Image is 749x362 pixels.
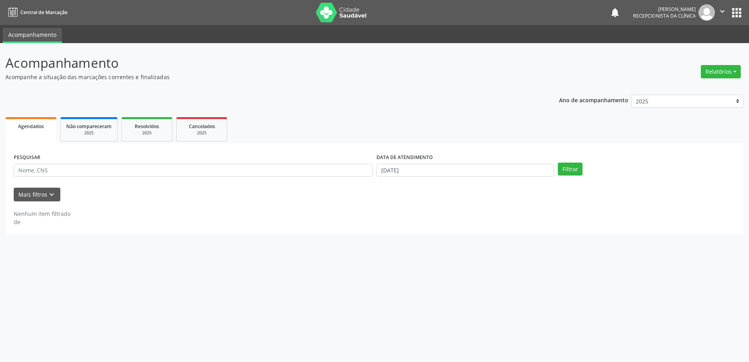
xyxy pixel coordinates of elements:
[127,130,166,136] div: 2025
[18,123,44,130] span: Agendados
[14,210,71,218] div: Nenhum item filtrado
[376,164,554,177] input: Selecione um intervalo
[5,73,522,81] p: Acompanhe a situação das marcações correntes e finalizadas
[633,13,696,19] span: Recepcionista da clínica
[698,4,715,21] img: img
[559,95,628,105] p: Ano de acompanhamento
[558,163,583,176] button: Filtrar
[5,53,522,73] p: Acompanhamento
[5,6,67,19] a: Central de Marcação
[182,130,221,136] div: 2025
[47,190,56,199] i: keyboard_arrow_down
[376,152,433,164] label: DATA DE ATENDIMENTO
[66,130,112,136] div: 2025
[14,152,40,164] label: PESQUISAR
[66,123,112,130] span: Não compareceram
[14,188,60,201] button: Mais filtroskeyboard_arrow_down
[14,164,373,177] input: Nome, CNS
[715,4,730,21] button: 
[14,218,71,226] div: de
[633,6,696,13] div: [PERSON_NAME]
[730,6,744,20] button: apps
[718,7,727,16] i: 
[610,7,621,18] button: notifications
[3,28,62,43] a: Acompanhamento
[20,9,67,16] span: Central de Marcação
[135,123,159,130] span: Resolvidos
[701,65,741,78] button: Relatórios
[189,123,215,130] span: Cancelados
